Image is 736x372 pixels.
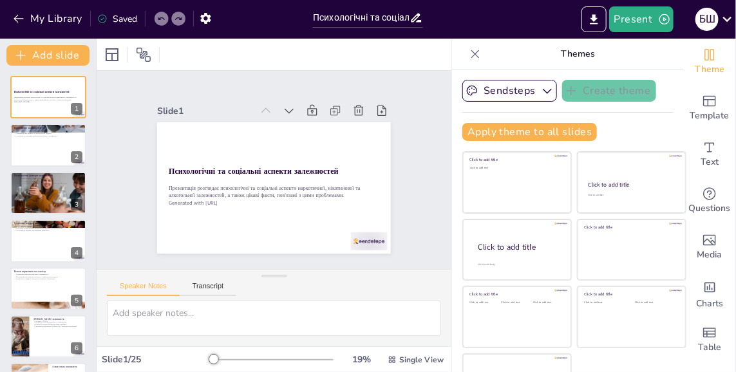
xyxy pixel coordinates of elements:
p: [PERSON_NAME] залежність є поширеною. [33,321,82,324]
strong: Психологічні та соціальні аспекти залежностей [14,90,70,93]
div: Click to add text [533,301,562,304]
div: Click to add text [502,301,531,304]
div: Click to add text [588,194,674,197]
button: Transcript [180,282,237,296]
div: 3 [10,172,86,214]
div: 19 % [346,353,377,366]
span: Media [697,248,722,262]
p: [PERSON_NAME] залежність [33,317,82,321]
div: Slide 1 [143,115,236,155]
p: Фізичні та психологічні наслідки нікотину. [33,323,82,326]
div: 2 [10,124,86,166]
p: Психологічні фактори вимагають комплексного підходу до лікування. [14,182,82,185]
p: Соціальна ізоляція є наслідком вживання наркотиків. [14,278,82,281]
div: Click to add text [635,301,675,304]
p: Психологічні фактори залежностей [14,174,82,178]
span: Table [698,340,721,355]
button: Export to PowerPoint [581,6,607,32]
button: Apply theme to all slides [462,123,597,141]
div: 2 [71,151,82,163]
p: Залежність має фізичні та психологічні аспекти. [14,132,82,135]
div: Get real-time input from your audience [684,178,735,224]
div: Б Ш [695,8,719,31]
span: Template [690,109,730,123]
div: Add text boxes [684,131,735,178]
div: Add ready made slides [684,85,735,131]
span: Text [701,155,719,169]
div: Click to add title [585,292,677,297]
p: Themes [486,39,671,70]
div: 4 [10,219,86,262]
div: Change the overall theme [684,39,735,85]
span: Single View [399,355,444,365]
div: 3 [71,199,82,210]
button: Create theme [562,80,656,102]
div: 1 [71,103,82,115]
div: Click to add title [585,225,677,230]
span: Questions [689,201,731,216]
p: Вплив наркотиків на психіку [14,270,82,274]
button: My Library [10,8,88,29]
div: Click to add body [478,263,560,266]
p: Культурні норми можуть формувати ставлення до залежностей. [14,228,82,230]
p: Стрес може сприяти розвитку залежностей. [14,177,82,180]
span: Charts [696,297,723,311]
div: 6 [10,315,86,358]
div: 1 [10,76,86,118]
div: Add charts and graphs [684,270,735,317]
p: Презентація розглядає психологічні та соціальні аспекти наркотичної, нікотинової та алкогольної з... [14,97,82,101]
div: 5 [10,268,86,310]
div: 4 [71,247,82,259]
button: Speaker Notes [107,282,180,296]
button: Present [609,6,674,32]
p: Оточення впливає на формування залежностей. [14,225,82,228]
div: Click to add text [585,301,625,304]
div: 5 [71,295,82,306]
span: Theme [695,62,724,77]
button: Add slide [6,45,90,66]
p: Залежність визначається як втрата контролю. [14,129,82,132]
div: Add a table [684,317,735,363]
input: Insert title [313,8,410,27]
p: Визначення залежностей [14,126,82,130]
button: Б Ш [695,6,719,32]
p: Соціальні та емоційні проблеми пов'язані з залежністю. [14,134,82,136]
div: 6 [71,342,82,354]
p: Generated with [URL] [183,165,385,237]
strong: Психологічні та соціальні аспекти залежностей [173,146,338,209]
p: Доступність речовин є критичним фактором. [14,230,82,232]
div: Click to add title [589,181,674,189]
p: Алкогольна залежність [52,366,82,369]
p: Лікування нікотинової залежності є критично важливим. [33,326,82,328]
div: Add images, graphics, shapes or video [684,224,735,270]
p: Тривога та депресія також є тригерами. [14,180,82,182]
div: Layout [102,44,122,65]
div: Click to add text [470,167,562,170]
p: Порушення когнітивних функцій є серйозним наслідком. [14,275,82,278]
p: Соціальні аспекти залежностей [14,221,82,225]
div: Slide 1 / 25 [102,353,210,366]
p: Generated with [URL] [14,101,82,104]
div: Click to add text [470,301,499,304]
p: Наркотики змінюють настрій і сприйняття. [14,273,82,275]
div: Click to add title [470,292,562,297]
span: Position [136,47,151,62]
p: Презентація розглядає психологічні та соціальні аспекти наркотичної, нікотинової та алкогольної з... [178,151,382,230]
div: Saved [97,13,137,25]
button: Sendsteps [462,80,557,102]
div: Click to add title [478,241,561,252]
div: Click to add title [470,157,562,162]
